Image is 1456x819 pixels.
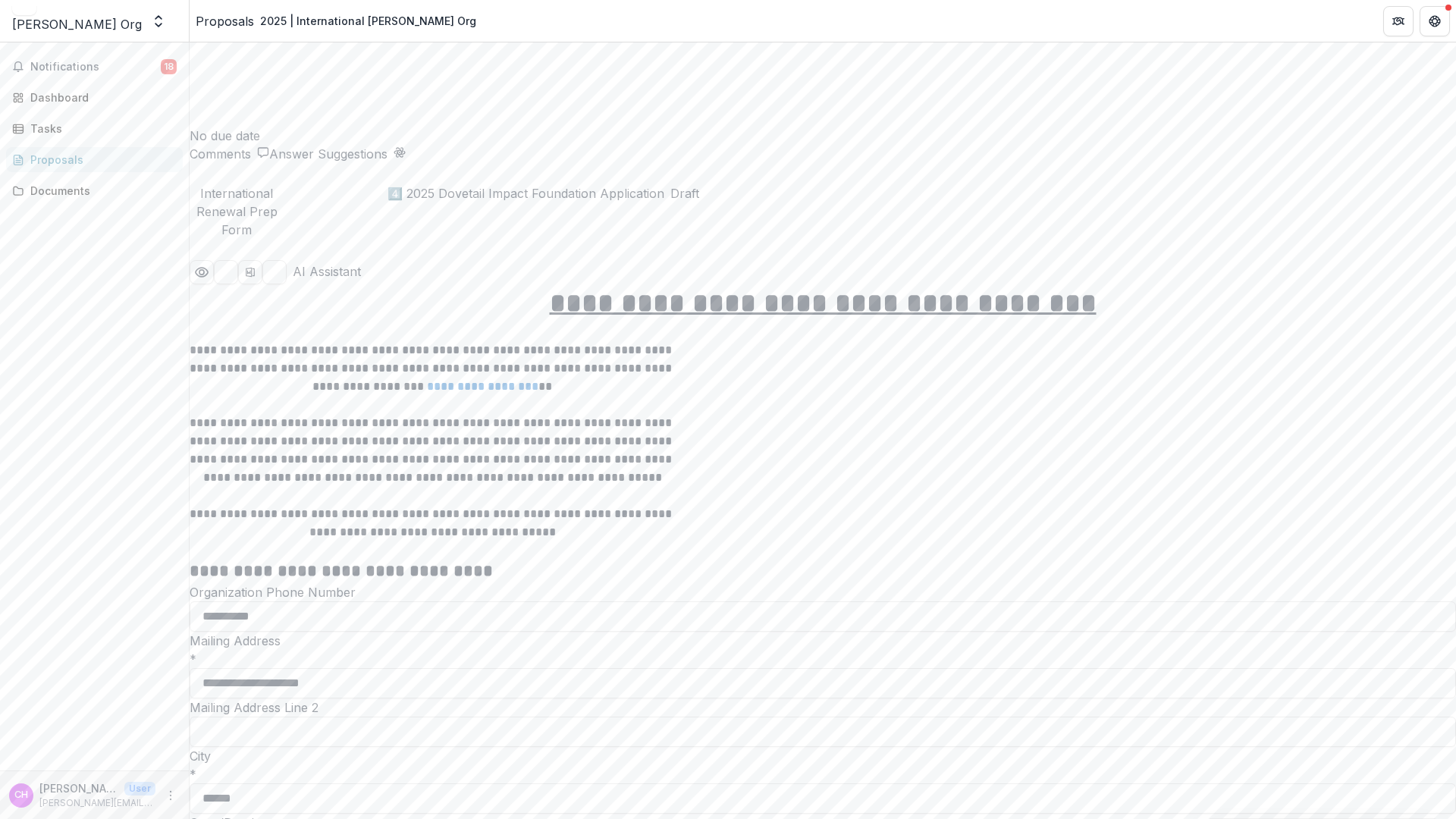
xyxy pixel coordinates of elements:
a: Documents [6,178,183,203]
button: Preview 96c3bde8-c0bd-4f4f-8f11-488383f51dd5-1.pdf [190,260,214,284]
span: 18 [161,59,177,74]
button: Comments [190,145,269,163]
span: Nonprofit [12,35,68,50]
span: Draft [670,184,699,202]
button: Get Help [1420,6,1450,36]
p: 4️⃣ 2025 Dovetail Impact Foundation Application [388,184,664,202]
button: download-proposal [238,260,262,284]
a: Proposals [196,12,254,30]
div: Tasks [30,121,171,136]
div: 2025 | International [PERSON_NAME] Org [260,13,476,29]
p: Organization Phone Number [190,583,1456,601]
button: Partners [1383,6,1414,36]
a: Dashboard [6,85,183,110]
div: No due date [190,127,1456,145]
button: download-proposal [214,260,238,284]
p: Mailing Address [190,632,1456,650]
button: AI Assistant [287,262,361,281]
p: [PERSON_NAME][EMAIL_ADDRESS][DOMAIN_NAME] [39,796,155,810]
button: Notifications18 [6,55,183,79]
p: [PERSON_NAME] [PERSON_NAME] [39,780,118,796]
a: Proposals [6,147,183,172]
nav: breadcrumb [196,10,482,32]
div: Proposals [30,152,171,168]
p: User [124,782,155,795]
div: [PERSON_NAME] Org [12,15,142,33]
button: download-proposal [262,260,287,284]
div: Dashboard [30,89,171,105]
a: Tasks [6,116,183,141]
button: Answer Suggestions [269,145,406,163]
span: Notifications [30,61,161,74]
button: Open entity switcher [148,6,169,36]
p: Mailing Address Line 2 [190,698,1456,717]
button: More [162,786,180,805]
div: Documents [30,183,171,199]
div: Courtney Eker Hardy [14,790,28,800]
p: International Renewal Prep Form [190,184,284,239]
p: City [190,747,1456,765]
